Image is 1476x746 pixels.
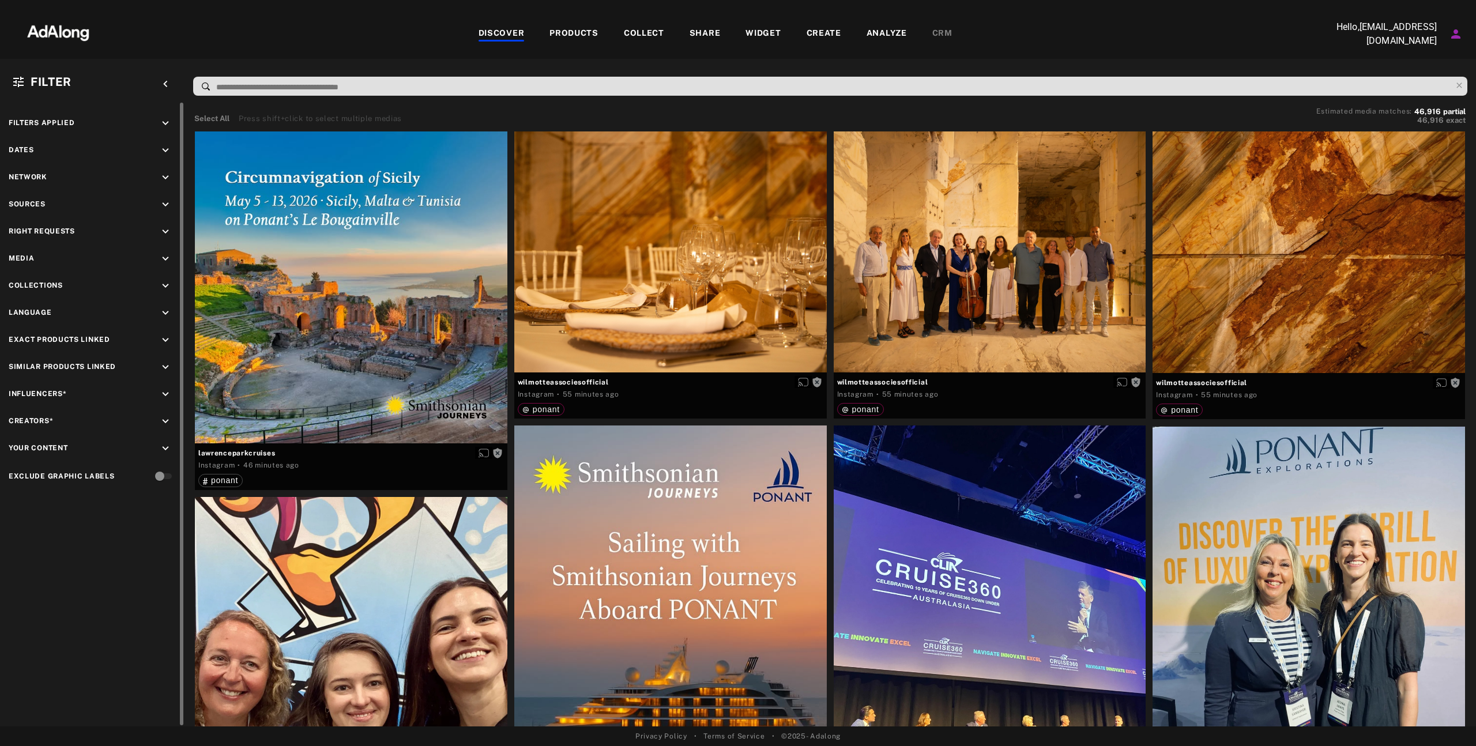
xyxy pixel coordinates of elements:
[1131,378,1141,386] span: Rights not requested
[1417,116,1444,125] span: 46,916
[159,117,172,130] i: keyboard_arrow_down
[9,200,46,208] span: Sources
[198,460,235,470] div: Instagram
[159,198,172,211] i: keyboard_arrow_down
[159,280,172,292] i: keyboard_arrow_down
[9,417,53,425] span: Creators*
[882,390,939,398] time: 2025-09-03T09:52:31.000Z
[1113,376,1131,388] button: Enable diffusion on this media
[1156,390,1192,400] div: Instagram
[1414,109,1466,115] button: 46,916partial
[239,113,402,125] div: Press shift+click to select multiple medias
[837,377,1143,387] span: wilmotteassociesofficial
[159,442,172,455] i: keyboard_arrow_down
[1156,378,1462,388] span: wilmotteassociesofficial
[1316,107,1412,115] span: Estimated media matches:
[549,27,598,41] div: PRODUCTS
[807,27,841,41] div: CREATE
[31,75,71,89] span: Filter
[635,731,687,741] a: Privacy Policy
[690,27,721,41] div: SHARE
[159,225,172,238] i: keyboard_arrow_down
[812,378,822,386] span: Rights not requested
[159,78,172,91] i: keyboard_arrow_left
[479,27,525,41] div: DISCOVER
[518,377,823,387] span: wilmotteassociesofficial
[211,476,238,485] span: ponant
[1446,24,1466,44] button: Account settings
[159,388,172,401] i: keyboard_arrow_down
[492,449,503,457] span: Rights not requested
[563,390,619,398] time: 2025-09-03T09:52:31.000Z
[159,307,172,319] i: keyboard_arrow_down
[1171,405,1198,415] span: ponant
[1161,406,1198,414] div: ponant
[475,447,492,459] button: Enable diffusion on this media
[9,363,116,371] span: Similar Products Linked
[518,389,554,400] div: Instagram
[194,113,229,125] button: Select All
[1321,20,1437,48] p: Hello, [EMAIL_ADDRESS][DOMAIN_NAME]
[9,444,67,452] span: Your Content
[703,731,765,741] a: Terms of Service
[7,14,109,49] img: 63233d7d88ed69de3c212112c67096b6.png
[557,390,560,399] span: ·
[795,376,812,388] button: Enable diffusion on this media
[1418,691,1476,746] iframe: Chat Widget
[9,308,52,317] span: Language
[9,390,66,398] span: Influencers*
[533,405,560,414] span: ponant
[9,471,114,481] div: Exclude Graphic Labels
[1450,378,1460,386] span: Rights not requested
[842,405,879,413] div: ponant
[1196,390,1199,400] span: ·
[694,731,697,741] span: •
[9,281,63,289] span: Collections
[837,389,873,400] div: Instagram
[159,144,172,157] i: keyboard_arrow_down
[198,448,504,458] span: lawrenceparkcruises
[876,390,879,399] span: ·
[1316,115,1466,126] button: 46,916exact
[1414,107,1441,116] span: 46,916
[9,227,75,235] span: Right Requests
[932,27,952,41] div: CRM
[9,119,75,127] span: Filters applied
[159,253,172,265] i: keyboard_arrow_down
[867,27,907,41] div: ANALYZE
[624,27,664,41] div: COLLECT
[159,171,172,184] i: keyboard_arrow_down
[243,461,299,469] time: 2025-09-03T10:01:36.000Z
[781,731,841,741] span: © 2025 - Adalong
[1433,376,1450,389] button: Enable diffusion on this media
[9,254,35,262] span: Media
[852,405,879,414] span: ponant
[159,334,172,346] i: keyboard_arrow_down
[238,461,240,470] span: ·
[1418,691,1476,746] div: Widget de chat
[772,731,775,741] span: •
[159,415,172,428] i: keyboard_arrow_down
[745,27,781,41] div: WIDGET
[9,173,47,181] span: Network
[9,336,110,344] span: Exact Products Linked
[522,405,560,413] div: ponant
[203,476,238,484] div: ponant
[1201,391,1257,399] time: 2025-09-03T09:52:31.000Z
[9,146,34,154] span: Dates
[159,361,172,374] i: keyboard_arrow_down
